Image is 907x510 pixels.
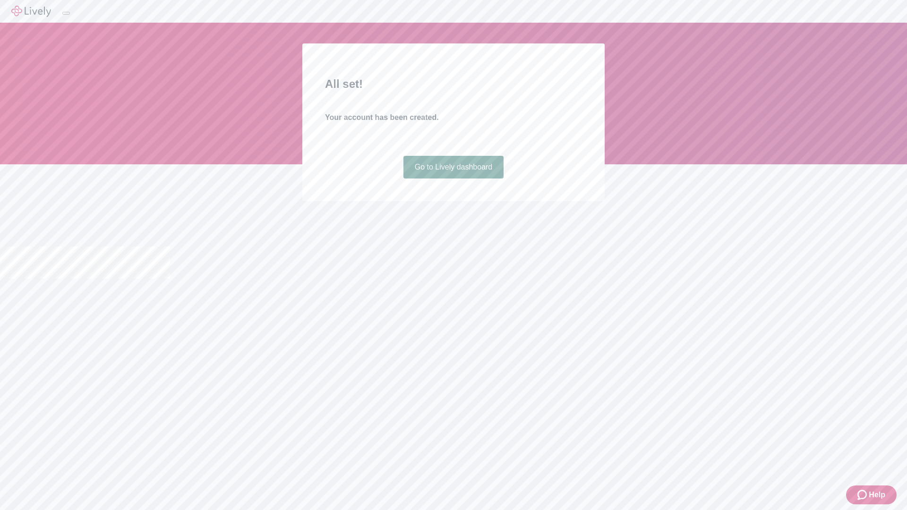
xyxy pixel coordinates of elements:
[62,12,70,15] button: Log out
[846,485,897,504] button: Zendesk support iconHelp
[325,76,582,93] h2: All set!
[869,489,885,501] span: Help
[325,112,582,123] h4: Your account has been created.
[403,156,504,178] a: Go to Lively dashboard
[11,6,51,17] img: Lively
[857,489,869,501] svg: Zendesk support icon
